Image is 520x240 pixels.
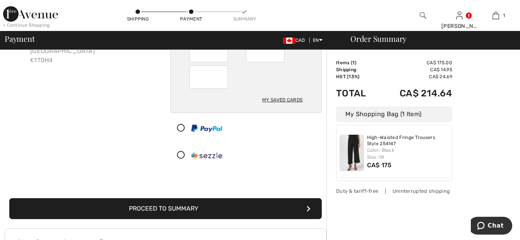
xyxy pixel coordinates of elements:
[336,187,452,195] div: Duty & tariff-free | Uninterrupted shipping
[336,66,378,73] td: Shipping
[336,106,452,122] div: My Shopping Bag (1 Item)
[352,60,355,65] span: 1
[283,38,308,43] span: CAD
[493,11,499,20] img: My Bag
[471,217,512,236] iframe: Opens a widget where you can chat to one of our agents
[341,35,515,43] div: Order Summary
[336,73,378,80] td: HST (13%)
[367,161,392,169] span: CA$ 175
[420,11,426,20] img: search the website
[5,35,34,43] span: Payment
[378,59,452,66] td: CA$ 175.00
[378,80,452,106] td: CA$ 214.64
[478,11,513,20] a: 1
[367,147,449,161] div: Color: Black Size: 18
[252,42,280,60] iframe: Secure Credit Card Frame - Expiration Year
[313,38,323,43] span: EN
[191,152,222,159] img: Sezzle
[3,22,50,29] div: < Continue Shopping
[456,11,463,20] img: My Info
[503,12,505,19] span: 1
[9,198,322,219] button: Proceed to Summary
[196,42,223,60] iframe: Secure Credit Card Frame - Expiration Month
[378,66,452,73] td: CA$ 14.95
[340,135,364,171] img: High-Waisted Fringe Trousers Style 254147
[3,6,58,22] img: 1ère Avenue
[196,68,223,86] iframe: Secure Credit Card Frame - CVV
[336,80,378,106] td: Total
[456,12,463,19] a: Sign In
[336,59,378,66] td: Items ( )
[180,15,203,22] div: Payment
[233,15,256,22] div: Summary
[126,15,149,22] div: Shipping
[191,125,222,132] img: PayPal
[367,135,449,147] a: High-Waisted Fringe Trousers Style 254147
[378,73,452,80] td: CA$ 24.69
[262,93,302,106] div: My Saved Cards
[441,22,477,30] div: [PERSON_NAME]
[283,38,295,44] img: Canadian Dollar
